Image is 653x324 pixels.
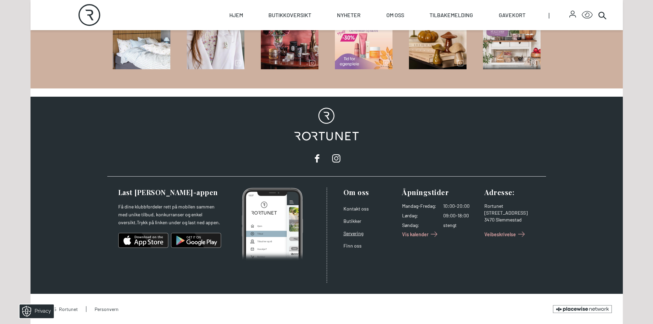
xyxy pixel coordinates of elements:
div: Rortunet [484,203,538,209]
img: ios [118,232,168,249]
dd: stengt [443,222,479,229]
a: Kontakt oss [343,206,369,212]
dt: Mandag - Fredag : [402,203,436,209]
span: 3470 [484,217,495,223]
a: facebook [310,152,324,165]
a: Finn oss [343,243,362,249]
a: instagram [329,152,343,165]
span: Veibeskrivelse [484,231,516,238]
h3: Åpningstider [402,188,479,197]
img: android [171,232,221,249]
div: [STREET_ADDRESS] [484,209,538,216]
dd: 10:00-20:00 [443,203,479,209]
button: Open Accessibility Menu [582,10,593,21]
h3: Adresse : [484,188,538,197]
a: Veibeskrivelse [484,229,527,240]
h3: Last [PERSON_NAME]-appen [118,188,221,197]
a: Brought to you by the Placewise Network [553,305,612,313]
a: Servering [343,230,363,236]
dd: 09:00-18:00 [443,212,479,219]
iframe: Manage Preferences [7,302,63,321]
dt: Søndag : [402,222,436,229]
a: Vis kalender [402,229,439,240]
dt: Lørdag : [402,212,436,219]
span: Vis kalender [402,231,428,238]
img: Photo of mobile app home screen [242,188,303,261]
span: Slemmestad [496,217,522,223]
h3: Om oss [343,188,397,197]
a: Butikker [343,218,361,224]
p: Få dine klubbfordeler rett på mobilen sammen med unike tilbud, konkurranser og enkel oversikt.Try... [118,203,221,227]
a: Personvern [86,306,119,312]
